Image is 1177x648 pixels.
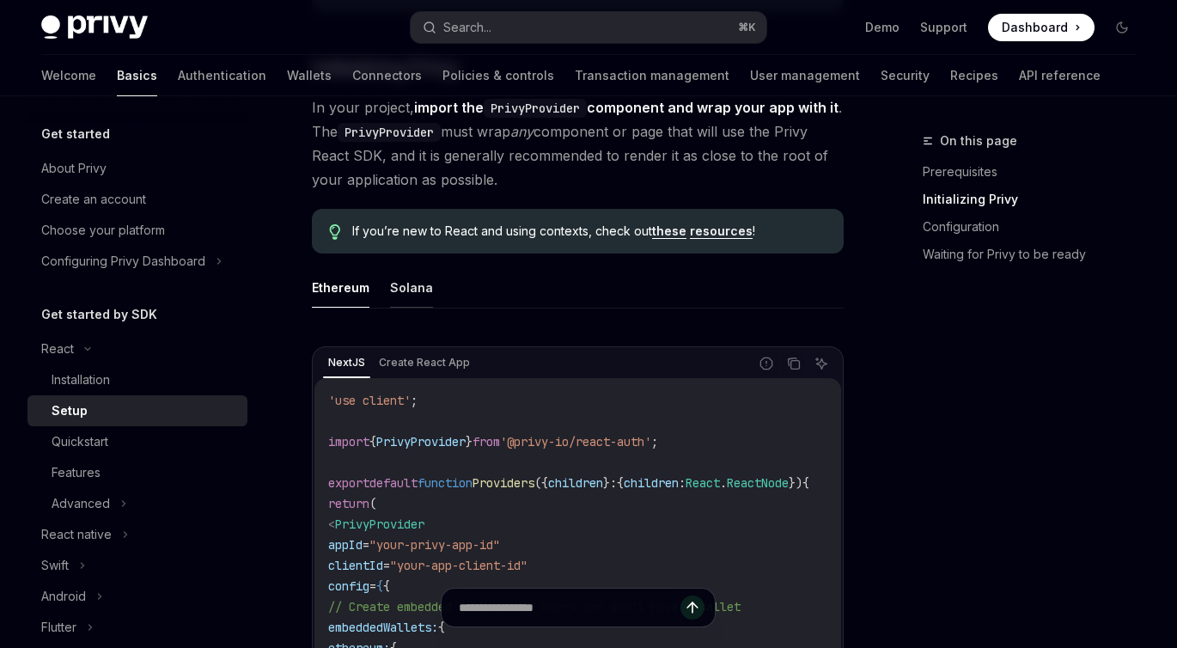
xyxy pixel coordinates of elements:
span: ; [411,393,418,408]
span: from [473,434,500,449]
span: { [802,475,809,491]
span: } [466,434,473,449]
span: } [603,475,610,491]
div: Android [41,586,86,607]
a: Recipes [950,55,998,96]
span: Providers [473,475,534,491]
button: Ethereum [312,267,369,308]
span: children [548,475,603,491]
button: Search...⌘K [411,12,766,43]
a: Installation [27,364,247,395]
div: About Privy [41,158,107,179]
div: React [41,339,74,359]
span: export [328,475,369,491]
span: ReactNode [727,475,789,491]
a: Security [881,55,930,96]
div: Setup [52,400,88,421]
div: Configuring Privy Dashboard [41,251,205,272]
a: Dashboard [988,14,1095,41]
img: dark logo [41,15,148,40]
span: default [369,475,418,491]
div: NextJS [323,352,370,373]
code: PrivyProvider [484,99,587,118]
span: . [720,475,727,491]
span: ; [651,434,658,449]
div: Choose your platform [41,220,165,241]
a: Basics [117,55,157,96]
a: Features [27,457,247,488]
a: resources [690,223,753,239]
span: PrivyProvider [376,434,466,449]
span: }) [789,475,802,491]
a: Demo [865,19,900,36]
svg: Tip [329,224,341,240]
a: Connectors [352,55,422,96]
span: { [376,578,383,594]
button: Report incorrect code [755,352,778,375]
div: Create an account [41,189,146,210]
div: Quickstart [52,431,108,452]
div: Flutter [41,617,76,638]
a: Transaction management [575,55,729,96]
button: Send message [680,596,704,620]
div: Swift [41,555,69,576]
span: 'use client' [328,393,411,408]
h5: Get started by SDK [41,304,157,325]
span: ({ [534,475,548,491]
span: If you’re new to React and using contexts, check out ! [352,223,826,240]
a: Quickstart [27,426,247,457]
div: Create React App [374,352,475,373]
span: return [328,496,369,511]
code: PrivyProvider [338,123,441,142]
a: these [652,223,686,239]
button: Toggle dark mode [1108,14,1136,41]
span: function [418,475,473,491]
span: ( [369,496,376,511]
span: : [679,475,686,491]
span: import [328,434,369,449]
button: Copy the contents from the code block [783,352,805,375]
span: '@privy-io/react-auth' [500,434,651,449]
span: { [383,578,390,594]
span: appId [328,537,363,553]
strong: import the component and wrap your app with it [414,99,839,116]
span: = [363,537,369,553]
span: "your-app-client-id" [390,558,528,573]
a: Setup [27,395,247,426]
a: About Privy [27,153,247,184]
div: Features [52,462,101,483]
a: Wallets [287,55,332,96]
span: In your project, . The must wrap component or page that will use the Privy React SDK, and it is g... [312,95,844,192]
span: On this page [940,131,1017,151]
span: clientId [328,558,383,573]
span: { [617,475,624,491]
a: Welcome [41,55,96,96]
div: React native [41,524,112,545]
a: Prerequisites [923,158,1150,186]
span: PrivyProvider [335,517,424,532]
span: Dashboard [1002,19,1068,36]
span: < [328,517,335,532]
em: any [510,123,534,140]
a: User management [750,55,860,96]
a: Policies & controls [442,55,554,96]
a: Support [920,19,967,36]
span: "your-privy-app-id" [369,537,500,553]
span: React [686,475,720,491]
div: Installation [52,370,110,390]
h5: Get started [41,124,110,144]
button: Solana [390,267,433,308]
a: API reference [1019,55,1101,96]
button: Ask AI [810,352,832,375]
span: = [369,578,376,594]
a: Choose your platform [27,215,247,246]
a: Configuration [923,213,1150,241]
a: Authentication [178,55,266,96]
span: config [328,578,369,594]
span: children [624,475,679,491]
span: { [369,434,376,449]
div: Search... [443,17,491,38]
span: ⌘ K [738,21,756,34]
span: : [610,475,617,491]
div: Advanced [52,493,110,514]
